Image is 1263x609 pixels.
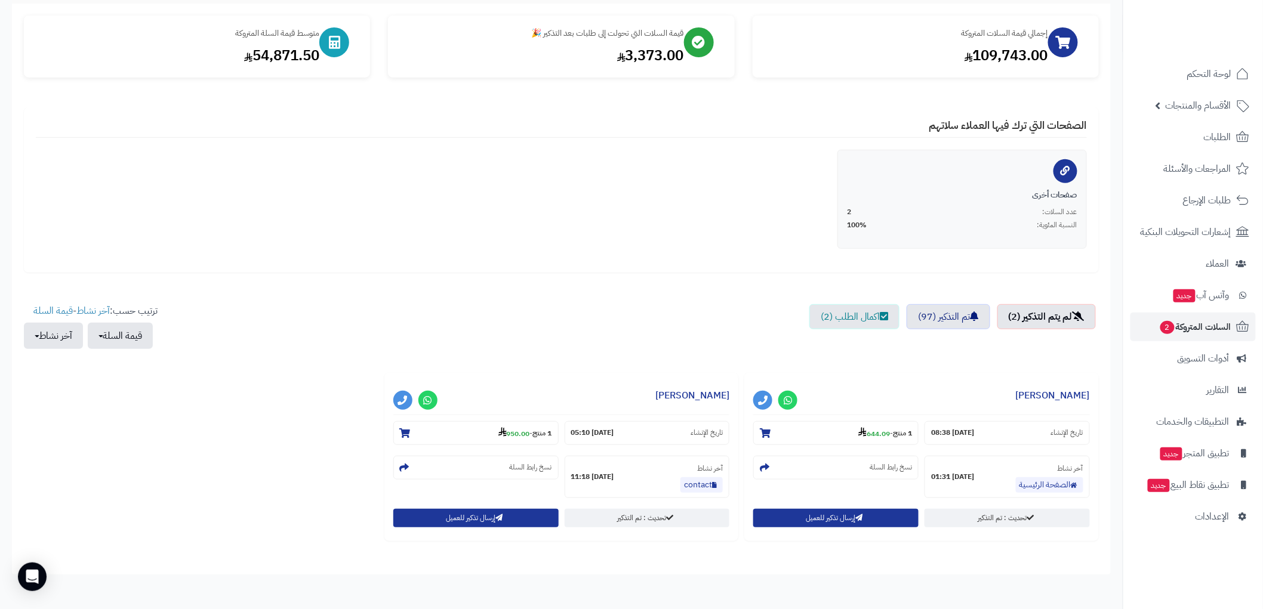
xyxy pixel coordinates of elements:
span: إشعارات التحويلات البنكية [1141,224,1231,240]
a: [PERSON_NAME] [655,388,729,403]
span: جديد [1173,289,1196,302]
a: تطبيق المتجرجديد [1130,439,1256,468]
span: التطبيقات والخدمات [1157,413,1230,430]
a: تحديث : تم التذكير [925,509,1090,527]
a: تم التذكير (97) [907,304,990,329]
img: logo-2.png [1182,30,1252,55]
button: إرسال تذكير للعميل [753,509,919,527]
a: العملاء [1130,249,1256,278]
a: لوحة التحكم [1130,60,1256,88]
small: آخر نشاط [697,463,723,474]
span: 2 [847,207,851,217]
a: المراجعات والأسئلة [1130,154,1256,183]
span: الأقسام والمنتجات [1166,97,1231,114]
small: نسخ رابط السلة [510,462,552,472]
small: - [858,427,912,439]
small: تاريخ الإنشاء [691,428,723,438]
a: contact [680,477,723,493]
a: أدوات التسويق [1130,344,1256,373]
a: السلات المتروكة2 [1130,313,1256,341]
button: إرسال تذكير للعميل [393,509,559,527]
section: 1 منتج-950.00 [393,421,559,445]
strong: 950.00 [498,428,530,439]
a: لم يتم التذكير (2) [997,304,1096,329]
span: تطبيق المتجر [1159,445,1230,462]
div: Open Intercom Messenger [18,562,47,591]
strong: [DATE] 05:10 [571,428,614,438]
a: اكمال الطلب (2) [809,304,899,329]
a: آخر نشاط [76,304,110,318]
a: التقارير [1130,376,1256,404]
section: نسخ رابط السلة [393,456,559,480]
span: وآتس آب [1172,287,1230,304]
a: قيمة السلة [33,304,73,318]
div: قيمة السلات التي تحولت إلى طلبات بعد التذكير 🎉 [400,27,683,39]
strong: 1 منتج [893,428,912,439]
span: الإعدادات [1196,508,1230,525]
a: طلبات الإرجاع [1130,186,1256,215]
span: النسبة المئوية: [1037,220,1077,230]
strong: 644.09 [858,428,890,439]
small: - [498,427,552,439]
button: قيمة السلة [88,323,153,349]
strong: [DATE] 01:31 [931,472,974,482]
a: وآتس آبجديد [1130,281,1256,310]
a: إشعارات التحويلات البنكية [1130,218,1256,246]
div: صفحات أخرى [847,189,1077,201]
div: 109,743.00 [765,45,1048,66]
ul: ترتيب حسب: - [24,304,158,349]
a: التطبيقات والخدمات [1130,407,1256,436]
span: 100% [847,220,867,230]
a: تحديث : تم التذكير [565,509,730,527]
strong: [DATE] 11:18 [571,472,614,482]
strong: 1 منتج [533,428,552,439]
button: آخر نشاط [24,323,83,349]
span: التقارير [1207,382,1230,398]
strong: [DATE] 08:38 [931,428,974,438]
a: الصفحة الرئيسية [1016,477,1083,493]
small: آخر نشاط [1058,463,1083,474]
span: المراجعات والأسئلة [1164,160,1231,177]
span: السلات المتروكة [1159,319,1231,335]
span: لوحة التحكم [1187,66,1231,82]
a: الطلبات [1130,123,1256,152]
div: 3,373.00 [400,45,683,66]
div: 54,871.50 [36,45,319,66]
a: تطبيق نقاط البيعجديد [1130,471,1256,499]
div: متوسط قيمة السلة المتروكة [36,27,319,39]
h4: الصفحات التي ترك فيها العملاء سلاتهم [36,119,1087,138]
small: نسخ رابط السلة [870,462,912,472]
section: نسخ رابط السلة [753,456,919,480]
span: جديد [1160,447,1182,460]
a: [PERSON_NAME] [1016,388,1090,403]
span: العملاء [1206,255,1230,272]
section: 1 منتج-644.09 [753,421,919,445]
span: أدوات التسويق [1178,350,1230,367]
span: طلبات الإرجاع [1183,192,1231,209]
span: تطبيق نقاط البيع [1147,477,1230,493]
span: جديد [1148,479,1170,492]
span: الطلبات [1204,129,1231,146]
span: عدد السلات: [1043,207,1077,217]
span: 2 [1160,321,1175,334]
a: الإعدادات [1130,502,1256,531]
small: تاريخ الإنشاء [1051,428,1083,438]
div: إجمالي قيمة السلات المتروكة [765,27,1048,39]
